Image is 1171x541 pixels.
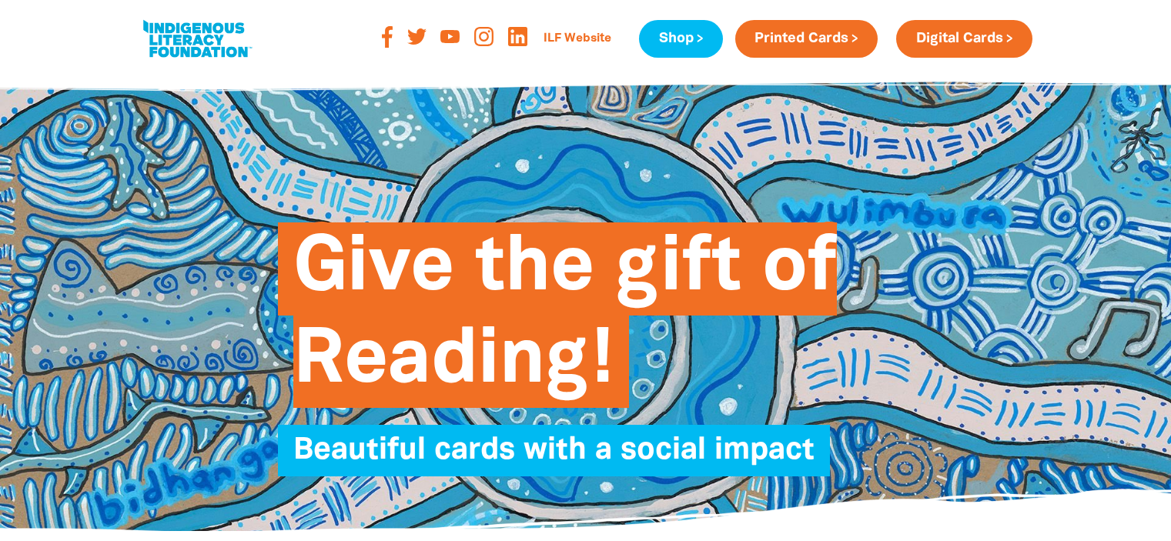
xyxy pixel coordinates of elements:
[639,20,722,58] a: Shop
[440,30,460,44] img: youtube-orange-svg-1-cecf-3-svg-a15d69.svg
[382,26,393,48] img: facebook-orange-svg-2-f-729-e-svg-b526d2.svg
[508,27,527,46] img: linked-in-logo-orange-png-93c920.png
[896,20,1032,58] a: Digital Cards
[474,27,493,46] img: instagram-orange-svg-816-f-67-svg-8d2e35.svg
[407,28,427,44] img: twitter-orange-svg-6-e-077-d-svg-0f359f.svg
[735,20,878,58] a: Printed Cards
[534,27,621,52] a: ILF Website
[293,234,837,408] span: Give the gift of Reading!
[293,436,815,476] span: Beautiful cards with a social impact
